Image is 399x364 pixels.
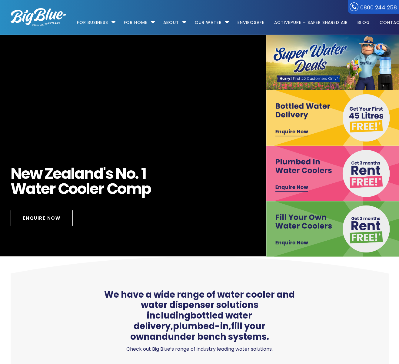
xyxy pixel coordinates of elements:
a: bottled water delivery [134,309,252,332]
span: o [126,166,135,181]
img: logo [11,8,66,26]
span: a [26,181,35,196]
span: r [98,181,104,196]
span: . [135,166,138,181]
span: C [107,181,118,196]
span: N [11,166,22,181]
a: fill your own [130,320,266,343]
span: N [115,166,126,181]
span: s [105,166,113,181]
span: l [71,166,75,181]
span: We have a wide range of water cooler and water dispenser solutions including , , and . [104,289,296,342]
span: a [75,166,84,181]
span: ' [103,166,105,181]
a: Enquire Now [11,210,73,226]
span: a [61,166,71,181]
p: Check out Big Blue’s range of industry leading water solutions. [104,345,296,353]
span: e [53,166,61,181]
span: p [141,181,151,196]
span: l [86,181,90,196]
a: plumbed-in [173,320,229,332]
span: Z [45,166,53,181]
span: d [94,166,103,181]
span: t [35,181,41,196]
span: e [90,181,98,196]
span: o [117,181,126,196]
span: C [58,181,69,196]
span: w [30,166,42,181]
span: o [77,181,86,196]
span: n [84,166,94,181]
span: r [49,181,55,196]
span: W [11,181,26,196]
span: e [21,166,30,181]
a: under bench systems [168,331,267,343]
span: m [126,181,141,196]
span: 1 [141,166,146,181]
span: o [68,181,77,196]
span: e [41,181,49,196]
